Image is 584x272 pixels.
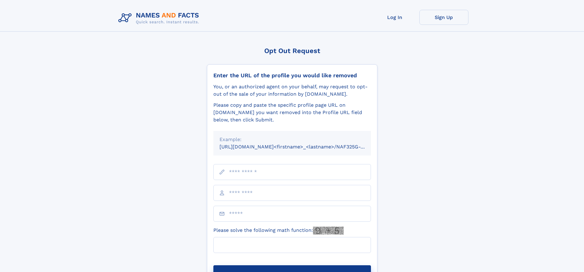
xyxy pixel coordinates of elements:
[213,83,371,98] div: You, or an authorized agent on your behalf, may request to opt-out of the sale of your informatio...
[370,10,419,25] a: Log In
[207,47,377,55] div: Opt Out Request
[419,10,468,25] a: Sign Up
[219,136,365,143] div: Example:
[213,227,344,235] label: Please solve the following math function:
[213,102,371,124] div: Please copy and paste the specific profile page URL on [DOMAIN_NAME] you want removed into the Pr...
[116,10,204,26] img: Logo Names and Facts
[213,72,371,79] div: Enter the URL of the profile you would like removed
[219,144,383,150] small: [URL][DOMAIN_NAME]<firstname>_<lastname>/NAF325G-xxxxxxxx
